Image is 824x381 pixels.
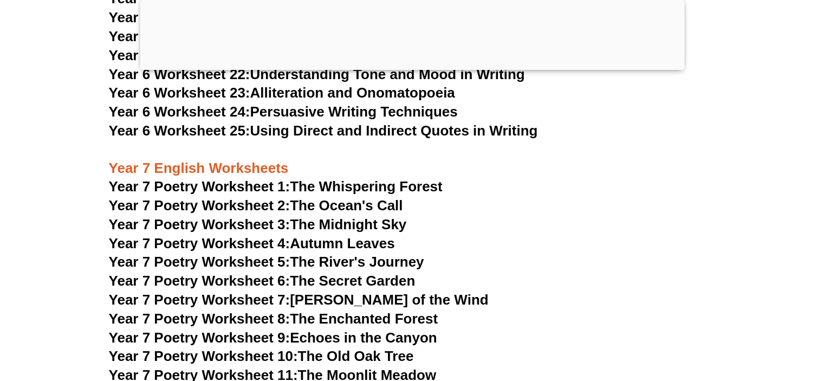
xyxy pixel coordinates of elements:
a: Year 7 Poetry Worksheet 6:The Secret Garden [109,273,416,289]
a: Year 7 Poetry Worksheet 9:Echoes in the Canyon [109,330,437,346]
iframe: Chat Widget [644,259,824,381]
a: Year 6 Worksheet 19:Formal and Informal Letters [109,9,437,25]
span: Year 7 Poetry Worksheet 1: [109,178,290,195]
a: Year 7 Poetry Worksheet 8:The Enchanted Forest [109,311,438,327]
a: Year 7 Poetry Worksheet 10:The Old Oak Tree [109,348,414,364]
a: Year 6 Worksheet 24:Persuasive Writing Techniques [109,104,458,120]
a: Year 6 Worksheet 22:Understanding Tone and Mood in Writing [109,66,525,82]
span: Year 6 Worksheet 25: [109,122,250,139]
span: Year 7 Poetry Worksheet 2: [109,197,290,214]
span: Year 7 Poetry Worksheet 7: [109,292,290,308]
span: Year 7 Poetry Worksheet 4: [109,235,290,251]
span: Year 7 Poetry Worksheet 10: [109,348,298,364]
a: Year 6 Worksheet 21:Summarising and Paraphrasing Texts [109,47,502,63]
a: Year 7 Poetry Worksheet 7:[PERSON_NAME] of the Wind [109,292,489,308]
span: Year 6 Worksheet 21: [109,47,250,63]
a: Year 6 Worksheet 23:Alliteration and Onomatopoeia [109,85,455,101]
a: Year 7 Poetry Worksheet 1:The Whispering Forest [109,178,443,195]
a: Year 6 Worksheet 20:Narrative Types [109,28,355,44]
span: Year 7 Poetry Worksheet 5: [109,254,290,270]
a: Year 7 Poetry Worksheet 5:The River's Journey [109,254,424,270]
span: Year 7 Poetry Worksheet 9: [109,330,290,346]
span: Year 7 Poetry Worksheet 6: [109,273,290,289]
span: Year 6 Worksheet 23: [109,85,250,101]
a: Year 7 Poetry Worksheet 4:Autumn Leaves [109,235,395,251]
span: Year 7 Poetry Worksheet 8: [109,311,290,327]
span: Year 6 Worksheet 20: [109,28,250,44]
a: Year 6 Worksheet 25:Using Direct and Indirect Quotes in Writing [109,122,538,139]
h3: Year 7 English Worksheets [109,141,716,178]
span: Year 7 Poetry Worksheet 3: [109,216,290,233]
span: Year 6 Worksheet 19: [109,9,250,25]
a: Year 7 Poetry Worksheet 3:The Midnight Sky [109,216,407,233]
span: Year 6 Worksheet 24: [109,104,250,120]
a: Year 7 Poetry Worksheet 2:The Ocean's Call [109,197,403,214]
span: Year 6 Worksheet 22: [109,66,250,82]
